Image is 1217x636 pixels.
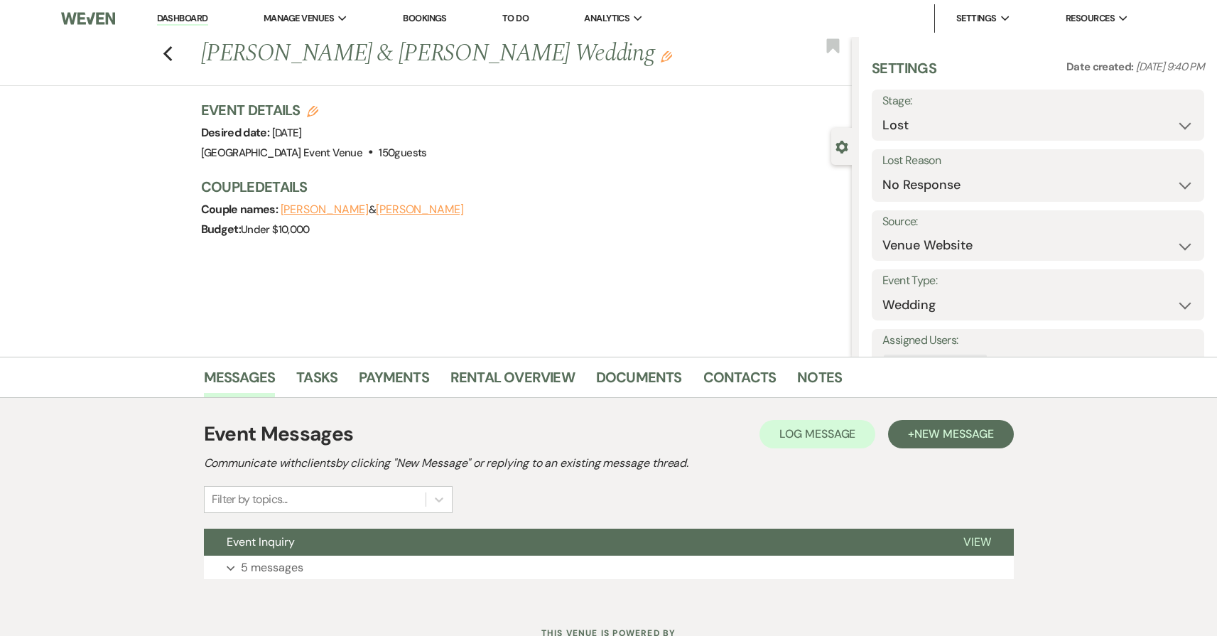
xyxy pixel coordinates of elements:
a: Bookings [403,12,447,24]
button: +New Message [888,420,1013,448]
span: Resources [1066,11,1115,26]
span: 150 guests [379,146,426,160]
h3: Settings [872,58,936,90]
span: Settings [956,11,997,26]
label: Stage: [882,91,1194,112]
span: Manage Venues [264,11,334,26]
span: & [281,203,464,217]
button: Edit [661,50,672,63]
label: Event Type: [882,271,1194,291]
button: Log Message [759,420,875,448]
button: Close lead details [835,139,848,153]
a: Documents [596,366,682,397]
span: Date created: [1066,60,1136,74]
a: Messages [204,366,276,397]
a: To Do [502,12,529,24]
label: Assigned Users: [882,330,1194,351]
span: Log Message [779,426,855,441]
button: 5 messages [204,556,1014,580]
span: Budget: [201,222,242,237]
span: Couple names: [201,202,281,217]
span: [DATE] 9:40 PM [1136,60,1204,74]
h2: Communicate with clients by clicking "New Message" or replying to an existing message thread. [204,455,1014,472]
a: Payments [359,366,429,397]
span: View [963,534,991,549]
a: Rental Overview [450,366,575,397]
button: [PERSON_NAME] [376,204,464,215]
button: [PERSON_NAME] [281,204,369,215]
span: [DATE] [272,126,302,140]
span: Under $10,000 [241,222,310,237]
button: Event Inquiry [204,529,941,556]
span: New Message [914,426,993,441]
h1: [PERSON_NAME] & [PERSON_NAME] Wedding [201,37,716,71]
a: Contacts [703,366,777,397]
h3: Event Details [201,100,427,120]
span: [GEOGRAPHIC_DATA] Event Venue [201,146,362,160]
h3: Couple Details [201,177,838,197]
label: Lost Reason [882,151,1194,171]
span: Desired date: [201,125,272,140]
h1: Event Messages [204,419,354,449]
label: Source: [882,212,1194,232]
img: Weven Logo [61,4,115,33]
a: Dashboard [157,12,208,26]
p: 5 messages [241,559,303,577]
a: Tasks [296,366,337,397]
div: [PERSON_NAME] [884,355,971,375]
span: Event Inquiry [227,534,295,549]
div: Filter by topics... [212,491,288,508]
span: Analytics [584,11,629,26]
button: View [941,529,1014,556]
a: Notes [797,366,842,397]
